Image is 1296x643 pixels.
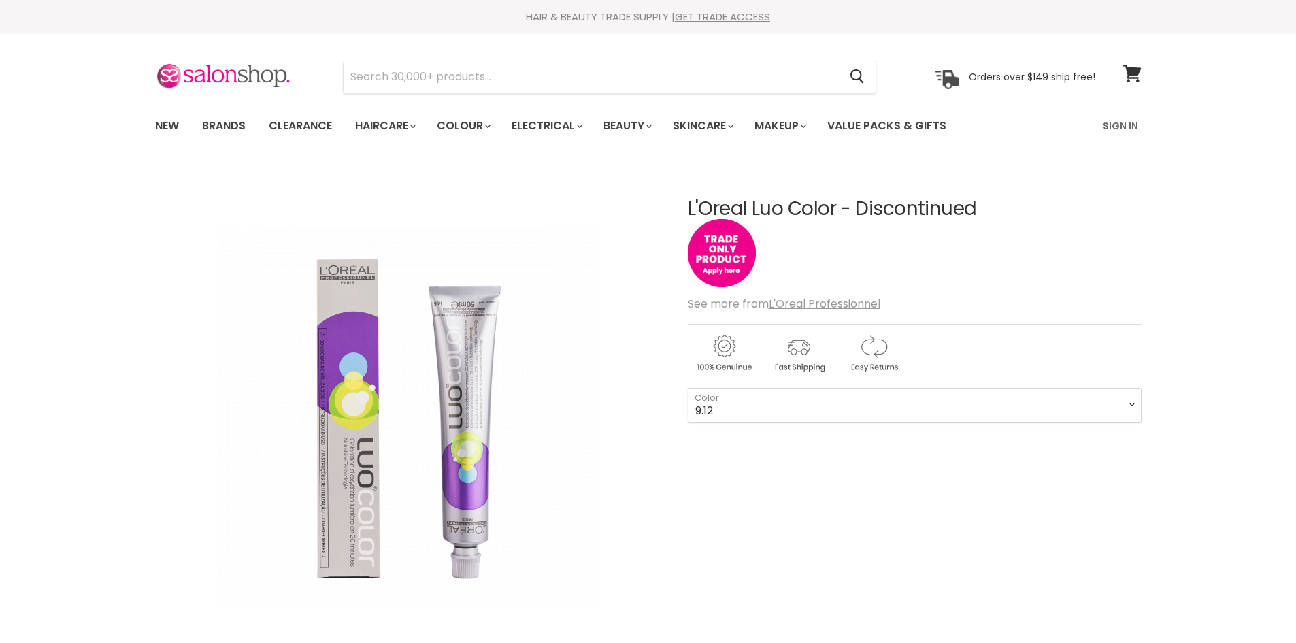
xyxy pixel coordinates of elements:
[145,112,189,140] a: New
[817,112,957,140] a: Value Packs & Gifts
[345,112,424,140] a: Haircare
[259,112,342,140] a: Clearance
[688,199,1142,220] h1: L'Oreal Luo Color - Discontinued
[744,112,814,140] a: Makeup
[763,333,835,374] img: shipping.gif
[344,61,840,93] input: Search
[343,61,876,93] form: Product
[138,106,1159,146] nav: Main
[427,112,499,140] a: Colour
[688,219,756,287] img: tradeonly_small.jpg
[688,333,760,374] img: genuine.gif
[218,228,599,609] img: L'Oreal Luo Color - Discontinued
[837,333,910,374] img: returns.gif
[969,70,1095,82] p: Orders over $149 ship free!
[593,112,660,140] a: Beauty
[663,112,742,140] a: Skincare
[501,112,591,140] a: Electrical
[1095,112,1146,140] a: Sign In
[769,296,880,312] a: L'Oreal Professionnel
[840,61,876,93] button: Search
[675,10,770,24] a: GET TRADE ACCESS
[688,296,880,312] span: See more from
[138,10,1159,24] div: HAIR & BEAUTY TRADE SUPPLY |
[145,106,1026,146] ul: Main menu
[192,112,256,140] a: Brands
